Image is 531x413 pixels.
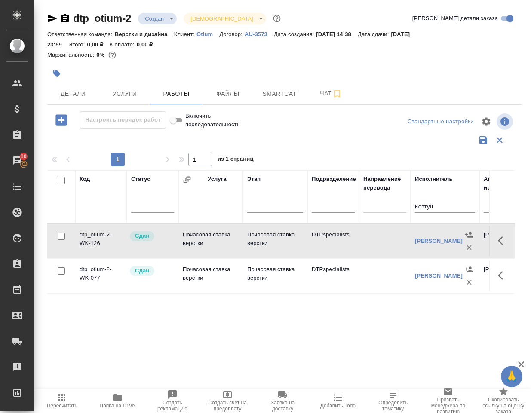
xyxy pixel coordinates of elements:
[178,226,243,256] td: Почасовая ставка верстки
[415,272,463,279] a: [PERSON_NAME]
[47,31,115,37] p: Ответственная команда:
[255,389,310,413] button: Заявка на доставку
[259,89,300,99] span: Smartcat
[104,89,145,99] span: Услуги
[405,115,476,128] div: split button
[463,276,476,289] button: Удалить
[463,228,476,241] button: Назначить
[80,175,90,184] div: Код
[185,112,240,129] span: Включить последовательность
[358,31,391,37] p: Дата сдачи:
[47,403,77,409] span: Пересчитать
[365,389,421,413] button: Определить тематику
[479,226,531,256] td: [PERSON_NAME]
[129,265,174,277] div: Менеджер проверил работу исполнителя, передает ее на следующий этап
[363,175,406,192] div: Направление перевода
[15,152,32,161] span: 10
[145,389,200,413] button: Создать рекламацию
[484,175,527,192] div: Автор изменения
[207,89,249,99] span: Файлы
[320,403,356,409] span: Добавить Todo
[479,261,531,291] td: [PERSON_NAME]
[415,175,453,184] div: Исполнитель
[60,13,70,24] button: Скопировать ссылку
[34,389,89,413] button: Пересчитать
[2,150,32,171] a: 10
[475,132,491,148] button: Сохранить фильтры
[138,13,177,24] div: Создан
[183,175,191,184] button: Сгруппировать
[421,389,476,413] button: Призвать менеджера по развитию
[260,400,305,412] span: Заявка на доставку
[110,41,137,48] p: К оплате:
[188,15,255,22] button: [DEMOGRAPHIC_DATA]
[131,175,150,184] div: Статус
[178,261,243,291] td: Почасовая ставка верстки
[52,89,94,99] span: Детали
[150,400,195,412] span: Создать рекламацию
[184,13,266,24] div: Создан
[307,261,359,291] td: DTPspecialists
[49,111,73,129] button: Добавить работу
[371,400,415,412] span: Определить тематику
[493,265,513,286] button: Здесь прячутся важные кнопки
[135,266,149,275] p: Сдан
[476,389,531,413] button: Скопировать ссылку на оценку заказа
[463,263,476,276] button: Назначить
[415,238,463,244] a: [PERSON_NAME]
[47,64,66,83] button: Добавить тэг
[307,226,359,256] td: DTPspecialists
[129,230,174,242] div: Менеджер проверил работу исполнителя, передает ее на следующий этап
[332,89,342,99] svg: Подписаться
[218,154,254,166] span: из 1 страниц
[245,30,274,37] a: AU-3573
[247,265,303,282] p: Почасовая ставка верстки
[491,132,508,148] button: Сбросить фильтры
[100,403,135,409] span: Папка на Drive
[87,41,110,48] p: 0,00 ₽
[208,175,226,184] div: Услуга
[142,15,166,22] button: Создан
[412,14,498,23] span: [PERSON_NAME] детали заказа
[47,52,96,58] p: Маржинальность:
[135,232,149,240] p: Сдан
[89,389,144,413] button: Папка на Drive
[75,261,127,291] td: dtp_otium-2-WK-077
[47,13,58,24] button: Скопировать ссылку для ЯМессенджера
[219,31,245,37] p: Договор:
[156,89,197,99] span: Работы
[174,31,196,37] p: Клиент:
[312,175,356,184] div: Подразделение
[271,13,282,24] button: Доп статусы указывают на важность/срочность заказа
[274,31,316,37] p: Дата создания:
[200,389,255,413] button: Создать счет на предоплату
[476,111,497,132] span: Настроить таблицу
[247,230,303,248] p: Почасовая ставка верстки
[316,31,358,37] p: [DATE] 14:38
[497,113,515,130] span: Посмотреть информацию
[96,52,107,58] p: 0%
[245,31,274,37] p: AU-3573
[504,367,519,385] span: 🙏
[196,30,219,37] a: Оtium
[205,400,250,412] span: Создать счет на предоплату
[501,366,522,387] button: 🙏
[137,41,160,48] p: 0,00 ₽
[463,241,476,254] button: Удалить
[493,230,513,251] button: Здесь прячутся важные кнопки
[196,31,219,37] p: Оtium
[68,41,87,48] p: Итого:
[310,88,352,99] span: Чат
[107,49,118,61] button: 1708253.99 RUB;
[115,31,174,37] p: Верстки и дизайна
[75,226,127,256] td: dtp_otium-2-WK-126
[247,175,261,184] div: Этап
[73,12,131,24] a: dtp_otium-2
[310,389,365,413] button: Добавить Todo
